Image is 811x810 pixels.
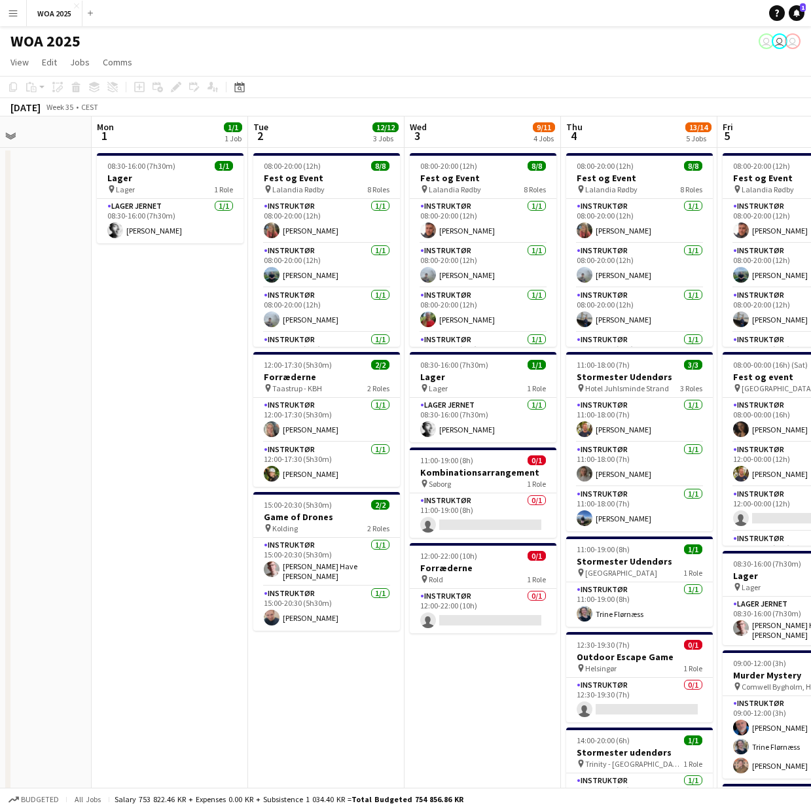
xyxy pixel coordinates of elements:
span: Week 35 [43,102,76,112]
a: 1 [789,5,804,21]
span: Edit [42,56,57,68]
span: View [10,56,29,68]
a: Comms [98,54,137,71]
span: Budgeted [21,795,59,804]
span: Total Budgeted 754 856.86 KR [351,794,463,804]
span: Jobs [70,56,90,68]
app-user-avatar: René Sandager [759,33,774,49]
span: All jobs [72,794,103,804]
a: Jobs [65,54,95,71]
div: [DATE] [10,101,41,114]
button: Budgeted [7,792,61,807]
app-user-avatar: Bettina Madsen [772,33,787,49]
div: CEST [81,102,98,112]
a: Edit [37,54,62,71]
div: Salary 753 822.46 KR + Expenses 0.00 KR + Subsistence 1 034.40 KR = [115,794,463,804]
span: 1 [800,3,806,12]
app-user-avatar: Drift Drift [785,33,801,49]
a: View [5,54,34,71]
button: WOA 2025 [27,1,82,26]
span: Comms [103,56,132,68]
h1: WOA 2025 [10,31,81,51]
